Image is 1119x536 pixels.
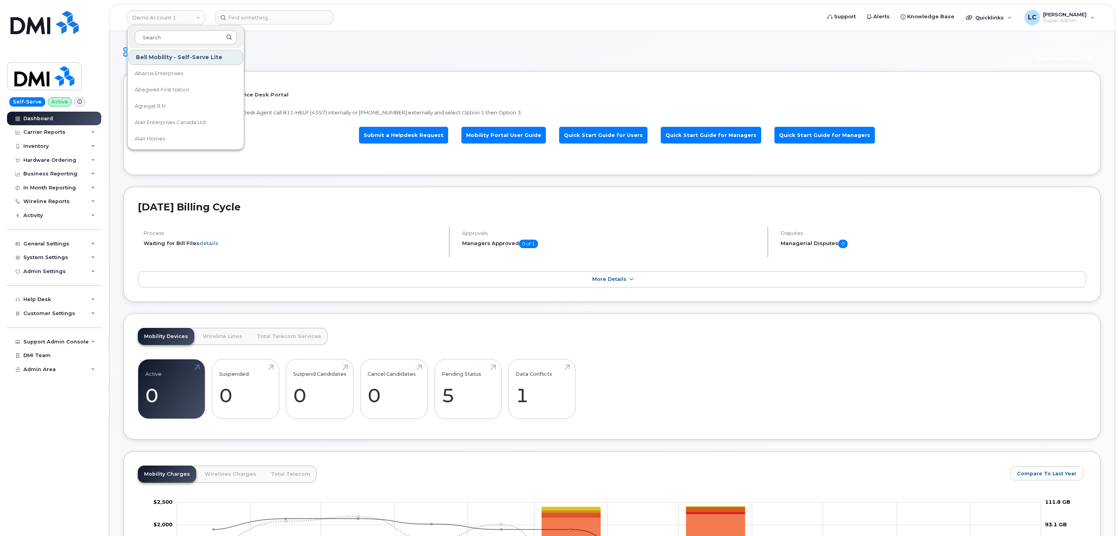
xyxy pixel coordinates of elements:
[1031,51,1101,65] button: Customer Card
[153,521,172,527] g: $0
[135,86,189,94] span: Abegweit First Nation
[135,102,165,110] span: Agregat R.N
[359,127,448,144] a: Submit a Helpdesk Request
[368,363,420,415] a: Cancel Candidates 0
[265,466,317,483] a: Total Telecom
[128,50,243,65] div: Bell Mobility - Self-Serve Lite
[1010,466,1083,480] button: Compare To Last Year
[1045,521,1067,527] tspan: 93.1 GB
[145,363,198,415] a: Active 0
[592,276,626,282] span: More Details
[128,98,243,114] a: Agregat R.N
[135,70,183,77] span: Abacus Enterprises
[153,499,172,505] g: $0
[1017,470,1077,477] span: Compare To Last Year
[251,328,327,345] a: Total Telecom Services
[199,240,218,246] a: details
[442,363,494,415] a: Pending Status 5
[138,201,1086,213] h2: [DATE] Billing Cycle
[462,230,761,236] h4: Approvals
[144,109,1080,116] p: To speak with a Mobile Device Service Desk Agent call 811-HELP (4357) internally or [PHONE_NUMBER...
[199,466,262,483] a: Wirelines Charges
[219,363,272,415] a: Suspended 0
[559,127,647,144] a: Quick Start Guide for Users
[838,240,848,248] span: 0
[516,363,568,415] a: Data Conflicts 1
[462,240,761,248] h5: Managers Approved
[128,66,243,81] a: Abacus Enterprises
[293,363,347,415] a: Suspend Candidates 0
[135,30,237,44] input: Search
[123,45,1027,59] h1: Dashboard
[461,127,546,144] a: Mobility Portal User Guide
[774,127,875,144] a: Quick Start Guide for Managers
[661,127,761,144] a: Quick Start Guide for Managers
[144,91,1080,98] p: Welcome to the Mobile Device Service Desk Portal
[1045,499,1070,505] tspan: 111.8 GB
[144,240,442,247] li: Waiting for Bill Files
[135,135,165,143] span: Alair Homes
[135,119,206,126] span: Alair Enterprises Canada Ltd
[128,131,243,147] a: Alair Homes
[128,82,243,98] a: Abegweit First Nation
[519,240,538,248] span: 0 of 1
[138,328,194,345] a: Mobility Devices
[781,240,1086,248] h5: Managerial Disputes
[144,230,442,236] h4: Process
[153,499,172,505] tspan: $2,500
[138,466,196,483] a: Mobility Charges
[197,328,248,345] a: Wireline Lines
[781,230,1086,236] h4: Disputes
[128,115,243,130] a: Alair Enterprises Canada Ltd
[153,521,172,527] tspan: $2,000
